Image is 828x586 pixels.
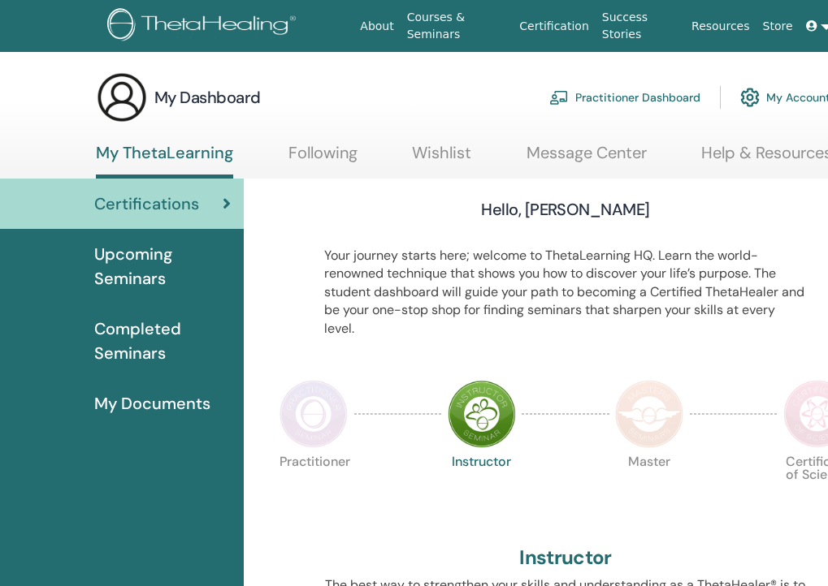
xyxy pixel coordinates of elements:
[685,11,756,41] a: Resources
[280,380,348,448] img: Practitioner
[513,11,595,41] a: Certification
[519,546,612,570] h2: Instructor
[615,455,683,524] p: Master
[280,455,348,524] p: Practitioner
[549,90,569,105] img: chalkboard-teacher.svg
[353,11,400,41] a: About
[154,86,261,109] h3: My Dashboard
[740,84,760,111] img: cog.svg
[107,8,301,45] img: logo.png
[401,2,514,50] a: Courses & Seminars
[549,80,700,115] a: Practitioner Dashboard
[615,380,683,448] img: Master
[756,11,800,41] a: Store
[94,391,210,416] span: My Documents
[288,143,358,175] a: Following
[94,317,231,365] span: Completed Seminars
[94,242,231,291] span: Upcoming Seminars
[324,247,808,338] p: Your journey starts here; welcome to ThetaLearning HQ. Learn the world-renowned technique that sh...
[481,198,649,221] h3: Hello, [PERSON_NAME]
[96,143,233,179] a: My ThetaLearning
[527,143,647,175] a: Message Center
[412,143,471,175] a: Wishlist
[94,192,199,216] span: Certifications
[596,2,685,50] a: Success Stories
[448,380,516,448] img: Instructor
[448,455,516,524] p: Instructor
[96,71,148,123] img: generic-user-icon.jpg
